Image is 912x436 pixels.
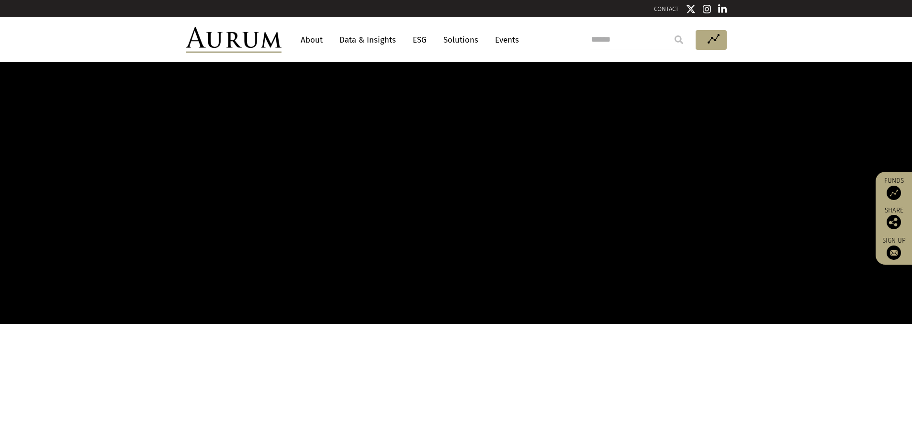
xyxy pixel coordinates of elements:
img: Access Funds [887,186,901,200]
img: Instagram icon [703,4,711,14]
a: Solutions [439,31,483,49]
img: Share this post [887,215,901,229]
img: Twitter icon [686,4,696,14]
input: Submit [669,30,688,49]
img: Aurum [186,27,281,53]
img: Linkedin icon [718,4,727,14]
a: About [296,31,327,49]
a: Sign up [880,236,907,260]
a: Events [490,31,519,49]
a: CONTACT [654,5,679,12]
a: Funds [880,177,907,200]
a: ESG [408,31,431,49]
img: Sign up to our newsletter [887,246,901,260]
div: Share [880,207,907,229]
a: Data & Insights [335,31,401,49]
